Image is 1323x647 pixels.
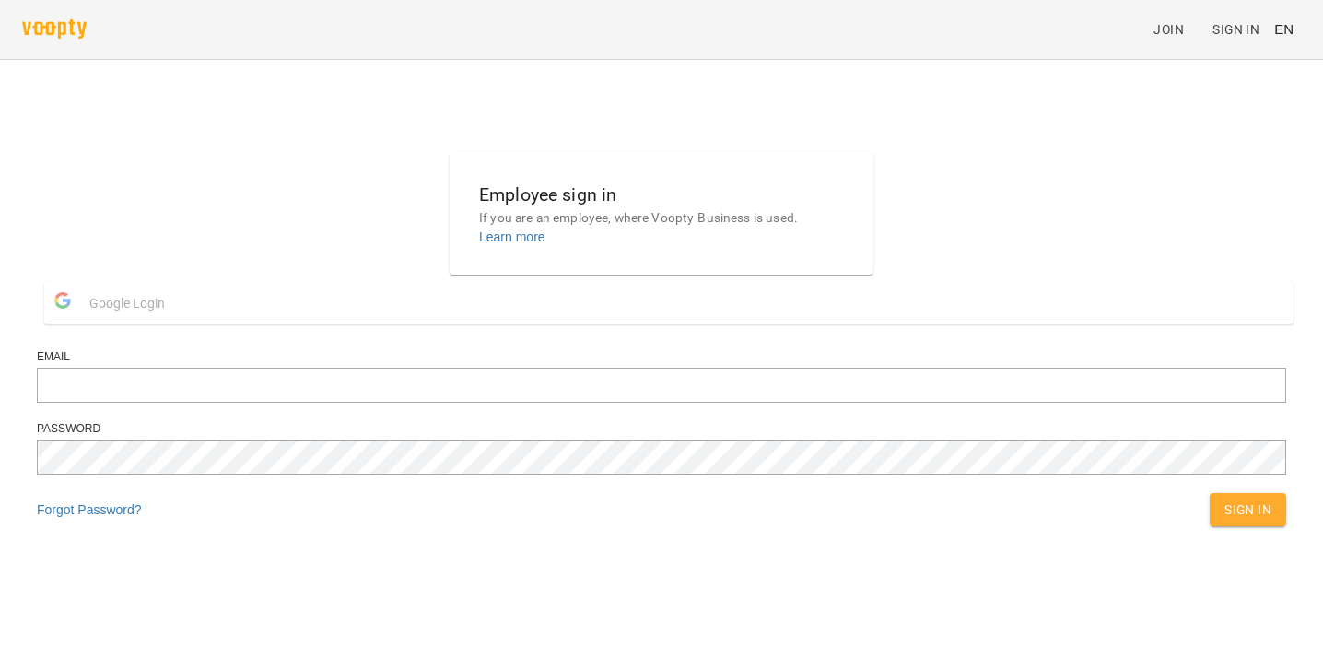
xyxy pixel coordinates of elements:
button: Google Login [44,282,1294,323]
span: Google Login [89,285,174,322]
button: Sign In [1210,493,1286,526]
a: Learn more [479,229,545,244]
button: Employee sign inIf you are an employee, where Voopty-Business is used.Learn more [464,166,859,261]
a: Forgot Password? [37,502,142,517]
span: Sign In [1212,18,1259,41]
img: voopty.png [22,19,87,39]
span: Sign In [1224,499,1271,521]
button: EN [1267,12,1301,46]
a: Join [1146,13,1205,46]
div: Password [37,421,1286,437]
span: EN [1274,19,1294,39]
p: If you are an employee, where Voopty-Business is used. [479,209,844,228]
span: Join [1153,18,1184,41]
h6: Employee sign in [479,181,844,209]
div: Email [37,349,1286,365]
a: Sign In [1205,13,1267,46]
